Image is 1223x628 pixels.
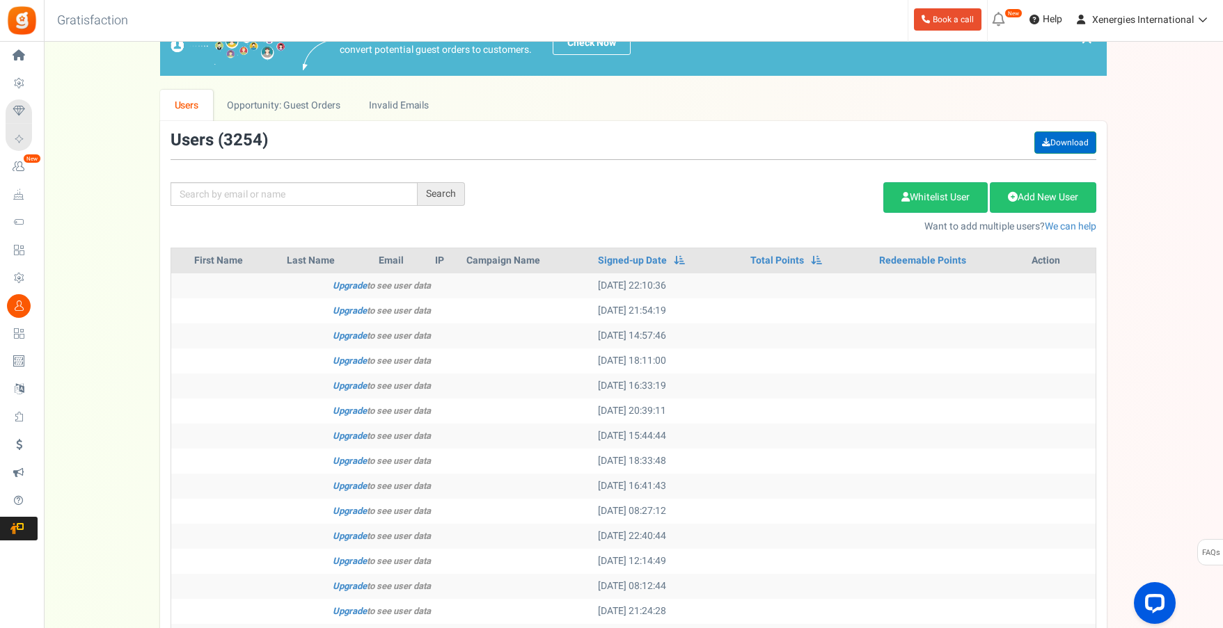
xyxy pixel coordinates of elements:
[592,574,745,599] td: [DATE] 08:12:44
[592,298,745,323] td: [DATE] 21:54:19
[333,504,431,517] i: to see user data
[171,182,418,206] input: Search by email or name
[592,599,745,624] td: [DATE] 21:24:28
[333,479,431,492] i: to see user data
[303,40,329,70] img: images
[461,248,592,273] th: Campaign Name
[333,304,367,317] a: Upgrade
[1039,13,1062,26] span: Help
[1034,131,1096,154] a: Download
[340,29,532,57] p: We've rolled out a NEW FEATURE! convert potential guest orders to customers.
[213,90,354,121] a: Opportunity: Guest Orders
[333,429,431,442] i: to see user data
[750,254,804,268] a: Total Points
[333,554,431,567] i: to see user data
[418,182,465,206] div: Search
[592,424,745,449] td: [DATE] 15:44:44
[333,304,431,317] i: to see user data
[160,90,213,121] a: Users
[333,379,367,392] a: Upgrade
[879,254,966,268] a: Redeemable Points
[429,248,461,273] th: IP
[883,182,988,213] a: Whitelist User
[333,379,431,392] i: to see user data
[333,529,431,542] i: to see user data
[1092,13,1194,27] span: Xenergies International
[333,604,367,618] a: Upgrade
[333,579,431,593] i: to see user data
[592,499,745,524] td: [DATE] 08:27:12
[333,504,367,517] a: Upgrade
[592,449,745,474] td: [DATE] 18:33:48
[333,454,431,467] i: to see user data
[333,429,367,442] a: Upgrade
[553,31,631,55] a: Check Now
[592,524,745,549] td: [DATE] 22:40:44
[333,279,431,292] i: to see user data
[333,279,367,292] a: Upgrade
[592,474,745,499] td: [DATE] 16:41:43
[1045,219,1096,234] a: We can help
[592,373,745,398] td: [DATE] 16:33:19
[171,131,268,150] h3: Users ( )
[333,554,367,567] a: Upgrade
[990,182,1096,213] a: Add New User
[333,404,431,417] i: to see user data
[333,479,367,492] a: Upgrade
[333,604,431,618] i: to see user data
[1080,31,1093,47] a: ×
[1026,248,1096,273] th: Action
[333,529,367,542] a: Upgrade
[1004,8,1023,18] em: New
[1024,8,1068,31] a: Help
[171,20,285,65] img: images
[333,329,367,342] a: Upgrade
[23,154,41,163] em: New
[592,323,745,348] td: [DATE] 14:57:46
[914,8,981,31] a: Book a call
[333,329,431,342] i: to see user data
[592,273,745,298] td: [DATE] 22:10:36
[333,579,367,593] a: Upgrade
[281,248,373,273] th: Last Name
[333,404,367,417] a: Upgrade
[333,354,431,367] i: to see user data
[592,549,745,574] td: [DATE] 12:14:49
[373,248,429,273] th: Email
[6,5,38,36] img: Gratisfaction
[223,128,262,152] span: 3254
[333,454,367,467] a: Upgrade
[355,90,443,121] a: Invalid Emails
[592,348,745,373] td: [DATE] 18:11:00
[486,220,1096,234] p: Want to add multiple users?
[6,155,38,179] a: New
[333,354,367,367] a: Upgrade
[592,398,745,424] td: [DATE] 20:39:11
[598,254,667,268] a: Signed-up Date
[42,7,143,35] h3: Gratisfaction
[189,248,282,273] th: First Name
[1201,540,1220,566] span: FAQs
